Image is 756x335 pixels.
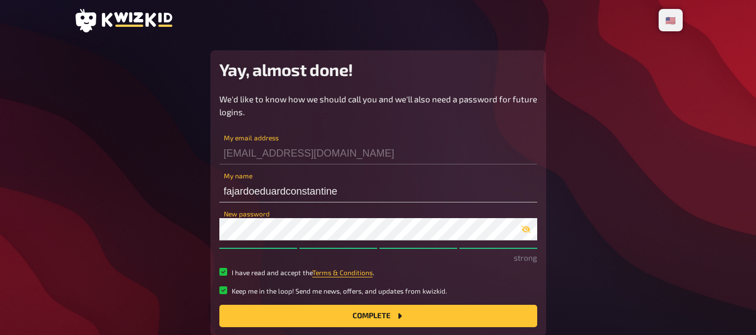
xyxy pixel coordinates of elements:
[219,252,537,263] p: strong
[232,268,374,277] small: I have read and accept the .
[312,268,373,276] a: Terms & Conditions
[232,286,447,296] small: Keep me in the loop! Send me news, offers, and updates from kwizkid.
[219,93,537,118] p: We'd like to know how we should call you and we'll also need a password for future logins.
[661,11,680,29] li: 🇺🇸
[219,59,537,79] h2: Yay, almost done!
[219,142,537,164] input: My email address
[219,180,537,202] input: My name
[219,305,537,327] button: Complete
